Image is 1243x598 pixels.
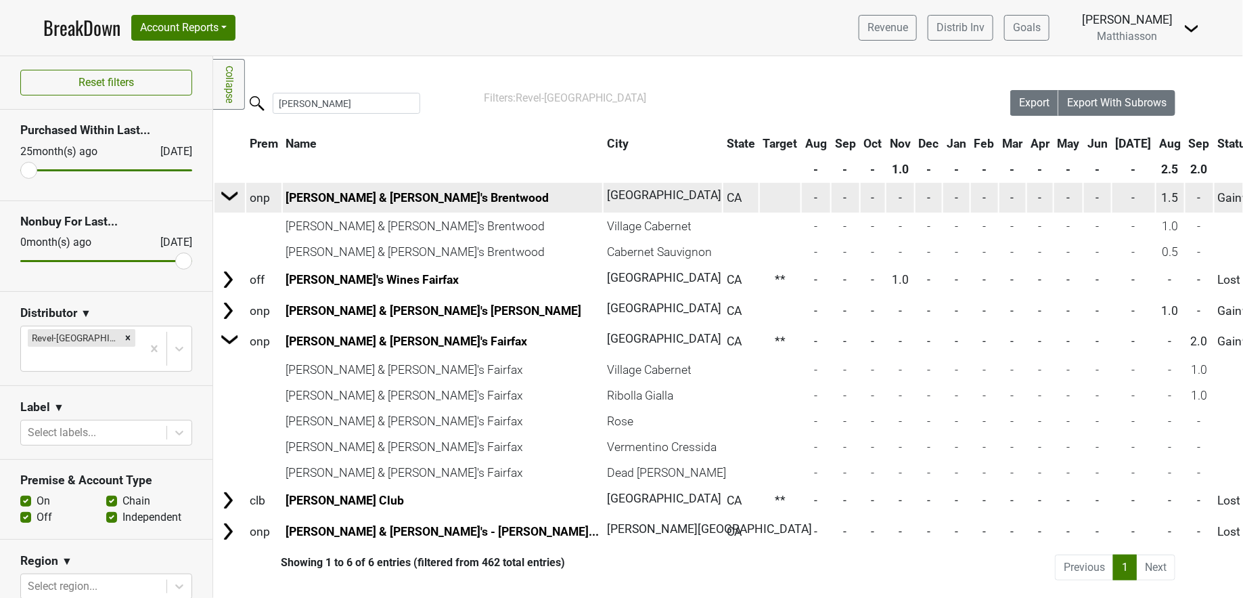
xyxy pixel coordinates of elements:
span: - [955,304,958,318]
span: - [1096,273,1100,286]
h3: Distributor [20,306,77,320]
td: - [802,461,830,485]
span: - [955,191,958,205]
span: - [1132,191,1135,205]
th: - [1112,157,1155,181]
span: Target [763,137,798,150]
td: - [943,435,970,459]
div: Revel-[GEOGRAPHIC_DATA] [28,329,120,347]
span: - [871,525,874,538]
span: - [815,191,818,205]
span: - [982,335,986,348]
img: Arrow right [218,301,238,321]
img: Dropdown Menu [1183,20,1200,37]
span: - [844,525,847,538]
span: - [1132,273,1135,286]
td: - [802,240,830,264]
td: - [1112,240,1155,264]
th: - [1084,157,1111,181]
span: CA [727,191,742,205]
span: - [815,304,818,318]
td: - [1112,214,1155,238]
span: - [871,191,874,205]
td: - [1027,383,1053,408]
td: [PERSON_NAME] & [PERSON_NAME]'s Fairfax [283,358,603,382]
span: - [871,335,874,348]
span: - [1096,304,1100,318]
button: Export [1010,90,1059,116]
span: - [1067,273,1070,286]
td: - [999,461,1026,485]
span: - [815,335,818,348]
span: - [899,494,902,507]
td: - [832,409,859,433]
th: Target: activate to sort column ascending [760,131,801,156]
td: - [1112,435,1155,459]
span: - [1038,494,1041,507]
span: - [927,335,930,348]
span: - [1096,335,1100,348]
td: [PERSON_NAME] & [PERSON_NAME]'s Fairfax [283,461,603,485]
td: Ribolla Gialla [604,383,722,408]
td: - [971,435,998,459]
span: - [927,304,930,318]
h3: Premise & Account Type [20,473,192,488]
td: - [886,383,914,408]
td: - [886,461,914,485]
th: - [916,157,943,181]
span: - [1067,335,1070,348]
td: - [1027,461,1053,485]
span: - [899,525,902,538]
span: - [1198,304,1201,318]
td: 1.0 [1185,383,1213,408]
span: ▼ [81,305,91,322]
td: - [999,383,1026,408]
span: - [844,273,847,286]
td: - [1084,383,1111,408]
td: - [999,435,1026,459]
td: 1.0 [1156,214,1185,238]
a: Goals [1004,15,1049,41]
span: [GEOGRAPHIC_DATA] [607,188,721,202]
td: - [1054,383,1083,408]
span: - [955,273,958,286]
td: - [832,240,859,264]
td: - [1185,435,1213,459]
a: 1 [1113,555,1137,580]
th: 2.5 [1156,157,1185,181]
th: Nov: activate to sort column ascending [886,131,914,156]
span: 2.0 [1191,335,1208,348]
td: [PERSON_NAME] & [PERSON_NAME]'s Fairfax [283,409,603,433]
th: May: activate to sort column ascending [1054,131,1083,156]
th: Jul: activate to sort column ascending [1112,131,1155,156]
th: - [971,157,998,181]
span: ▼ [53,400,64,416]
td: - [1112,461,1155,485]
td: - [916,409,943,433]
td: - [971,240,998,264]
span: - [1011,273,1014,286]
th: Dec: activate to sort column ascending [916,131,943,156]
span: [GEOGRAPHIC_DATA] [607,492,721,505]
td: - [1185,240,1213,264]
th: - [943,157,970,181]
td: - [1084,435,1111,459]
label: Chain [122,493,150,509]
span: - [1038,335,1041,348]
div: 25 month(s) ago [20,144,128,160]
span: - [844,304,847,318]
label: On [37,493,50,509]
span: 1.0 [1162,304,1179,318]
span: - [1169,335,1172,348]
a: Distrib Inv [928,15,993,41]
span: - [899,191,902,205]
td: - [832,358,859,382]
td: - [802,435,830,459]
span: - [982,273,986,286]
td: - [861,358,886,382]
span: Export With Subrows [1067,96,1167,109]
img: Arrow right [218,270,238,290]
td: - [999,358,1026,382]
td: - [943,240,970,264]
span: - [871,494,874,507]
